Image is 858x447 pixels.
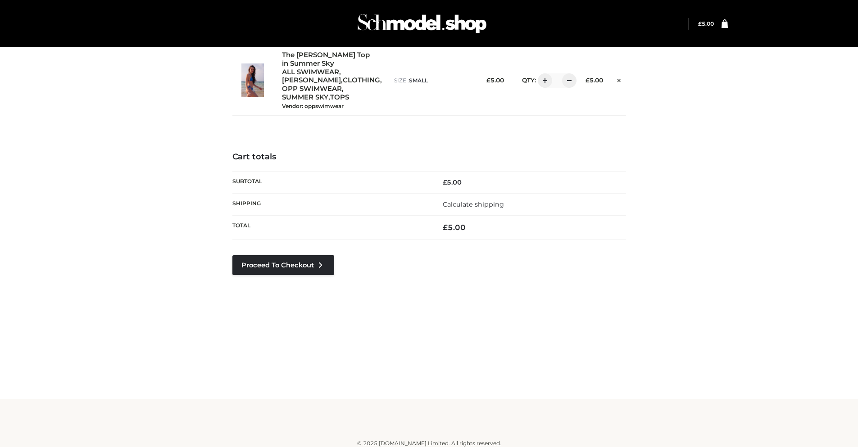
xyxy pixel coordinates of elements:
span: £ [486,77,490,84]
div: QTY: [513,73,570,88]
p: size : [394,77,471,85]
a: Proceed to Checkout [232,255,334,275]
span: £ [586,77,590,84]
div: , , , , , [282,51,385,110]
a: SUMMER SKY [282,93,328,102]
bdi: 5.00 [486,77,504,84]
a: CLOTHING [343,76,380,85]
th: Shipping [232,194,429,216]
h4: Cart totals [232,152,626,162]
span: £ [443,223,448,232]
a: Remove this item [612,73,626,85]
a: The [PERSON_NAME] Top in Summer Sky [282,51,375,68]
th: Subtotal [232,171,429,193]
small: Vendor: oppswimwear [282,103,344,109]
a: ALL SWIMWEAR [282,68,339,77]
bdi: 5.00 [443,178,462,186]
a: TOPS [330,93,349,102]
a: [PERSON_NAME] [282,76,341,85]
bdi: 5.00 [586,77,603,84]
a: £5.00 [698,20,714,27]
bdi: 5.00 [443,223,466,232]
a: OPP SWIMWEAR [282,85,342,93]
th: Total [232,216,429,239]
bdi: 5.00 [698,20,714,27]
span: SMALL [409,77,428,84]
img: Schmodel Admin 964 [354,6,490,41]
span: £ [698,20,702,27]
span: £ [443,178,447,186]
a: Calculate shipping [443,200,504,208]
